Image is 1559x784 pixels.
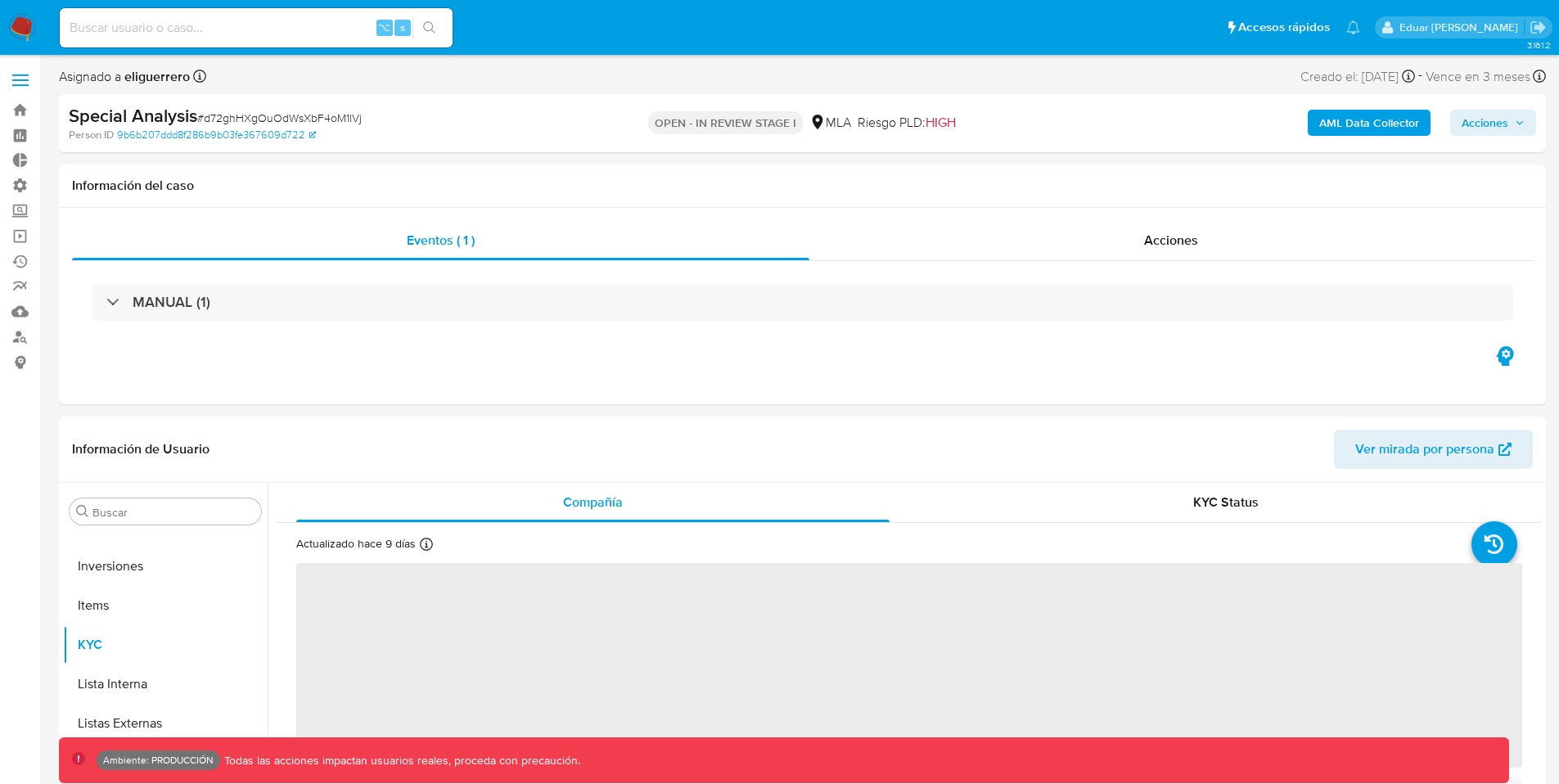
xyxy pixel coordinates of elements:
b: eliguerrero [121,67,190,86]
span: Eventos ( 1 ) [407,231,475,250]
button: Items [63,586,268,625]
button: Inversiones [63,547,268,586]
span: Acciones [1144,231,1198,250]
span: Riesgo PLD: [858,114,956,132]
div: MANUAL (1) [92,283,1513,321]
p: eduar.beltranbabativa@mercadolibre.com.co [1399,20,1524,35]
p: Actualizado hace 9 días [296,536,416,552]
span: Vence en 3 meses [1426,68,1530,86]
input: Buscar [92,505,255,520]
span: Ver mirada por persona [1355,430,1494,469]
span: HIGH [926,113,956,132]
span: ⌥ [378,20,390,35]
button: KYC [63,625,268,665]
a: Notificaciones [1346,20,1360,34]
p: Ambiente: PRODUCCIÓN [103,757,214,764]
span: Acciones [1462,110,1508,136]
a: Salir [1530,19,1547,36]
a: 9b6b207ddd8f286b9b03fe367609d722 [117,128,316,142]
span: Compañía [563,493,623,511]
span: Accesos rápidos [1238,19,1330,36]
p: Todas las acciones impactan usuarios reales, proceda con precaución. [220,753,580,768]
button: AML Data Collector [1308,110,1431,136]
div: Creado el: [DATE] [1300,65,1415,88]
button: Buscar [76,505,89,518]
span: s [400,20,405,35]
button: Acciones [1450,110,1536,136]
h1: Información de Usuario [72,441,210,457]
input: Buscar usuario o caso... [60,17,453,38]
button: Ver mirada por persona [1334,430,1533,469]
button: search-icon [412,16,446,39]
button: Listas Externas [63,704,268,743]
span: - [1418,65,1422,88]
span: # d72ghHXgOuOdWsXbF4oM1lVj [197,110,362,126]
p: OPEN - IN REVIEW STAGE I [648,111,803,134]
b: AML Data Collector [1319,110,1419,136]
div: MLA [809,114,851,132]
span: ‌ [296,563,1522,768]
b: Special Analysis [69,102,197,128]
b: Person ID [69,128,114,142]
span: KYC Status [1193,493,1259,511]
h3: MANUAL (1) [133,293,210,311]
h1: Información del caso [72,178,1533,194]
span: Asignado a [59,68,190,86]
button: Lista Interna [63,665,268,704]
